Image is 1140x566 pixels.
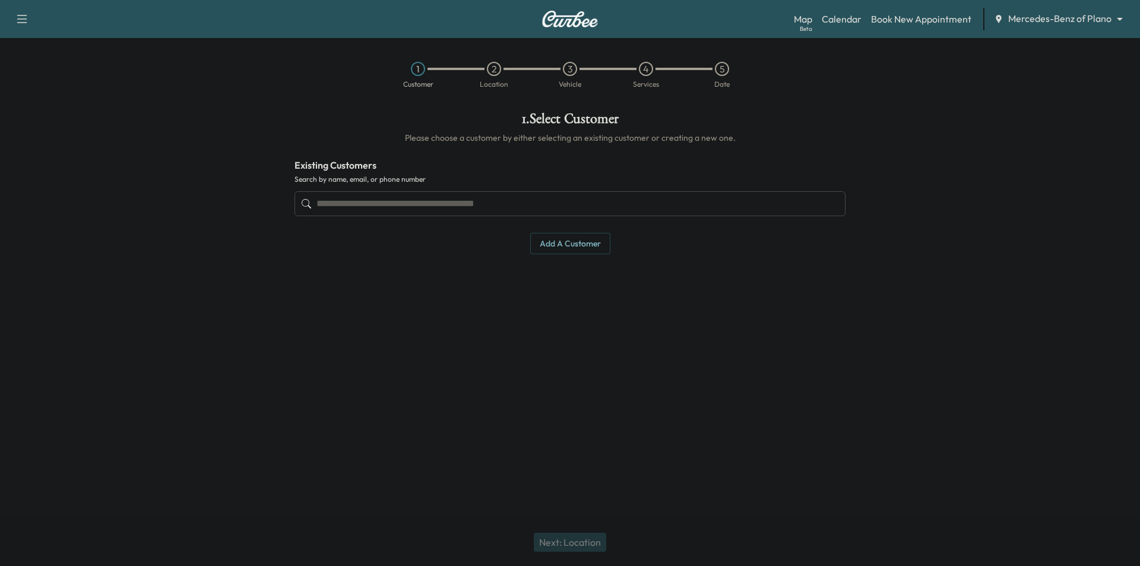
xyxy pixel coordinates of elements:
a: MapBeta [794,12,812,26]
h1: 1 . Select Customer [294,112,845,132]
button: Add a customer [530,233,610,255]
a: Calendar [822,12,862,26]
a: Book New Appointment [871,12,971,26]
label: Search by name, email, or phone number [294,175,845,184]
div: Date [714,81,730,88]
div: 1 [411,62,425,76]
div: Customer [403,81,433,88]
div: 2 [487,62,501,76]
div: 3 [563,62,577,76]
div: Vehicle [559,81,581,88]
div: 4 [639,62,653,76]
h4: Existing Customers [294,158,845,172]
div: Beta [800,24,812,33]
img: Curbee Logo [541,11,598,27]
span: Mercedes-Benz of Plano [1008,12,1111,26]
div: Services [633,81,659,88]
div: 5 [715,62,729,76]
div: Location [480,81,508,88]
h6: Please choose a customer by either selecting an existing customer or creating a new one. [294,132,845,144]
